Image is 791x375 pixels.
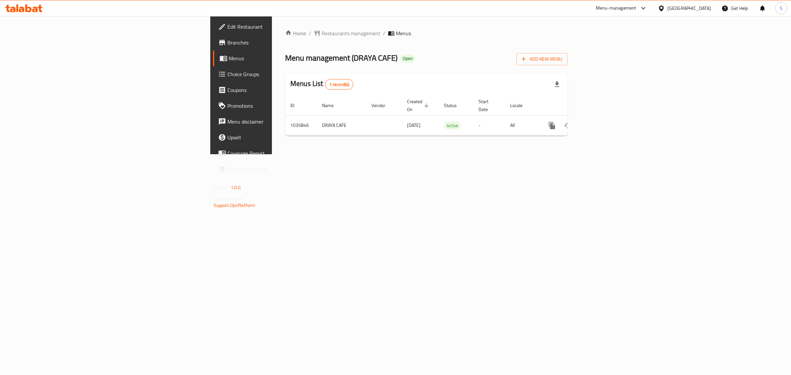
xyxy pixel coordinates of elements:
span: Edit Restaurant [227,23,337,31]
a: Coupons [213,82,342,98]
span: Coupons [227,86,337,94]
a: Branches [213,35,342,50]
span: Version: [214,183,230,192]
span: Coverage Report [227,149,337,157]
span: S [780,5,782,12]
span: Open [400,56,415,61]
span: Restaurants management [322,29,380,37]
a: Upsell [213,130,342,145]
span: Locale [510,101,531,109]
span: Add New Menu [522,55,562,63]
span: Name [322,101,342,109]
td: All [505,115,539,135]
div: [GEOGRAPHIC_DATA] [667,5,711,12]
a: Promotions [213,98,342,114]
span: Grocery Checklist [227,165,337,173]
div: Export file [549,76,565,92]
span: Promotions [227,102,337,110]
a: Support.OpsPlatform [214,201,255,210]
span: 1 record(s) [325,81,353,88]
span: Menus [396,29,411,37]
span: Created On [407,98,431,113]
a: Menus [213,50,342,66]
span: Menus [229,54,337,62]
h2: Menus List [290,79,353,90]
div: Total records count [325,79,354,90]
span: Active [444,122,461,130]
span: Menu disclaimer [227,118,337,126]
button: Add New Menu [516,53,568,65]
a: Choice Groups [213,66,342,82]
td: - [473,115,505,135]
span: Upsell [227,133,337,141]
div: Menu-management [596,4,636,12]
button: more [544,118,560,133]
span: Status [444,101,465,109]
span: Branches [227,39,337,46]
th: Actions [539,96,613,116]
table: enhanced table [285,96,613,136]
span: Choice Groups [227,70,337,78]
a: Restaurants management [314,29,380,37]
div: Open [400,55,415,63]
span: Get support on: [214,194,244,203]
a: Menu disclaimer [213,114,342,130]
button: Change Status [560,118,576,133]
span: Start Date [479,98,497,113]
span: Vendor [371,101,394,109]
span: [DATE] [407,121,421,130]
a: Coverage Report [213,145,342,161]
a: Edit Restaurant [213,19,342,35]
span: 1.0.0 [231,183,241,192]
a: Grocery Checklist [213,161,342,177]
nav: breadcrumb [285,29,568,37]
li: / [383,29,385,37]
span: ID [290,101,303,109]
